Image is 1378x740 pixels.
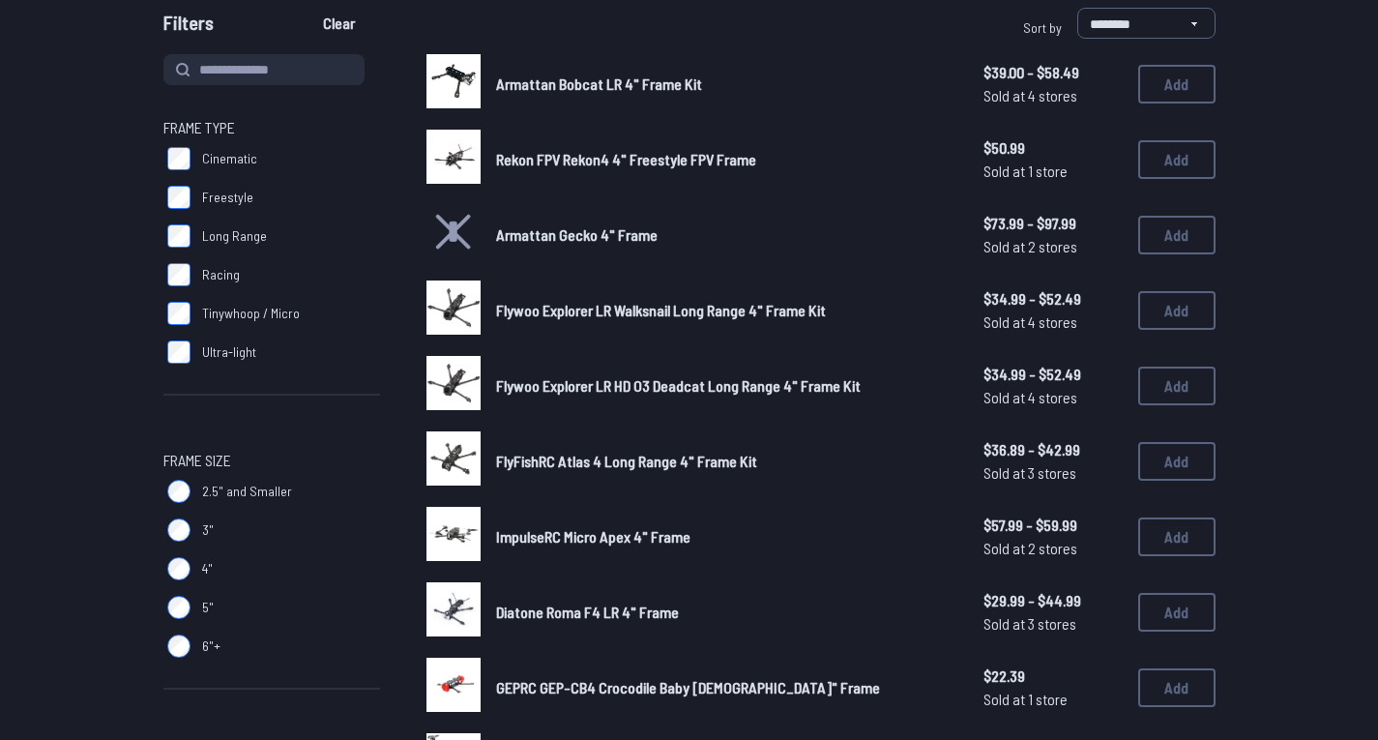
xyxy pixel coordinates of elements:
[983,235,1123,258] span: Sold at 2 stores
[167,518,191,542] input: 3"
[983,311,1123,334] span: Sold at 4 stores
[202,149,257,168] span: Cinematic
[983,461,1123,485] span: Sold at 3 stores
[163,8,214,46] span: Filters
[983,665,1123,688] span: $22.39
[496,374,953,398] a: Flywoo Explorer LR HD O3 Deadcat Long Range 4" Frame Kit
[496,676,953,699] a: GEPRC GEP-CB4 Crocodile Baby [DEMOGRAPHIC_DATA]" Frame
[983,537,1123,560] span: Sold at 2 stores
[1077,8,1216,39] select: Sort by
[496,301,826,319] span: Flywoo Explorer LR Walksnail Long Range 4" Frame Kit
[983,136,1123,160] span: $50.99
[983,438,1123,461] span: $36.89 - $42.99
[202,226,267,246] span: Long Range
[496,223,953,247] a: Armattan Gecko 4" Frame
[202,304,300,323] span: Tinywhoop / Micro
[426,658,481,712] img: image
[496,601,953,624] a: Diatone Roma F4 LR 4" Frame
[426,507,481,567] a: image
[1138,518,1216,556] button: Add
[1138,442,1216,481] button: Add
[167,480,191,503] input: 2.5" and Smaller
[167,635,191,658] input: 6"+
[983,160,1123,183] span: Sold at 1 store
[167,557,191,580] input: 4"
[496,452,757,470] span: FlyFishRC Atlas 4 Long Range 4" Frame Kit
[167,186,191,209] input: Freestyle
[426,356,481,410] img: image
[983,688,1123,711] span: Sold at 1 store
[496,150,756,168] span: Rekon FPV Rekon4 4" Freestyle FPV Frame
[1138,367,1216,405] button: Add
[496,376,861,395] span: Flywoo Explorer LR HD O3 Deadcat Long Range 4" Frame Kit
[496,299,953,322] a: Flywoo Explorer LR Walksnail Long Range 4" Frame Kit
[167,302,191,325] input: Tinywhoop / Micro
[202,559,213,578] span: 4"
[1138,216,1216,254] button: Add
[202,636,220,656] span: 6"+
[167,147,191,170] input: Cinematic
[426,431,481,486] img: image
[1023,19,1062,36] span: Sort by
[202,482,292,501] span: 2.5" and Smaller
[163,116,235,139] span: Frame Type
[496,603,679,621] span: Diatone Roma F4 LR 4" Frame
[426,281,481,340] a: image
[426,431,481,491] a: image
[983,363,1123,386] span: $34.99 - $52.49
[496,225,658,244] span: Armattan Gecko 4" Frame
[426,54,481,114] a: image
[426,130,481,190] a: image
[202,342,256,362] span: Ultra-light
[1138,593,1216,632] button: Add
[202,598,214,617] span: 5"
[983,212,1123,235] span: $73.99 - $97.99
[1138,65,1216,104] button: Add
[496,74,702,93] span: Armattan Bobcat LR 4" Frame Kit
[167,224,191,248] input: Long Range
[426,507,481,561] img: image
[1138,140,1216,179] button: Add
[163,449,231,472] span: Frame Size
[202,520,214,540] span: 3"
[426,54,481,108] img: image
[426,130,481,184] img: image
[496,73,953,96] a: Armattan Bobcat LR 4" Frame Kit
[426,658,481,718] a: image
[202,265,240,284] span: Racing
[307,8,371,39] button: Clear
[983,612,1123,636] span: Sold at 3 stores
[167,340,191,364] input: Ultra-light
[167,263,191,286] input: Racing
[983,84,1123,107] span: Sold at 4 stores
[426,582,481,642] a: image
[202,188,253,207] span: Freestyle
[496,450,953,473] a: FlyFishRC Atlas 4 Long Range 4" Frame Kit
[496,525,953,548] a: ImpulseRC Micro Apex 4" Frame
[426,582,481,636] img: image
[983,61,1123,84] span: $39.00 - $58.49
[426,281,481,335] img: image
[983,589,1123,612] span: $29.99 - $44.99
[983,514,1123,537] span: $57.99 - $59.99
[1138,668,1216,707] button: Add
[426,356,481,416] a: image
[983,287,1123,311] span: $34.99 - $52.49
[983,386,1123,409] span: Sold at 4 stores
[496,148,953,171] a: Rekon FPV Rekon4 4" Freestyle FPV Frame
[167,596,191,619] input: 5"
[496,678,880,696] span: GEPRC GEP-CB4 Crocodile Baby [DEMOGRAPHIC_DATA]" Frame
[1138,291,1216,330] button: Add
[496,527,690,546] span: ImpulseRC Micro Apex 4" Frame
